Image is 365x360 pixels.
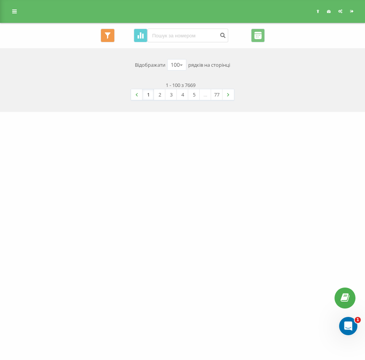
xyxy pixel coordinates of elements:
div: 100 [171,61,180,69]
a: 3 [165,89,177,100]
div: 1 - 100 з 7669 [166,81,195,89]
a: 1 [142,89,154,100]
a: 77 [211,89,223,100]
span: 1 [355,317,361,323]
iframe: Intercom live chat [339,317,357,335]
a: 4 [177,89,188,100]
a: 5 [188,89,200,100]
div: … [200,89,211,100]
input: Пошук за номером [147,29,228,42]
a: 2 [154,89,165,100]
span: Відображати [135,61,165,69]
span: рядків на сторінці [188,61,230,69]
